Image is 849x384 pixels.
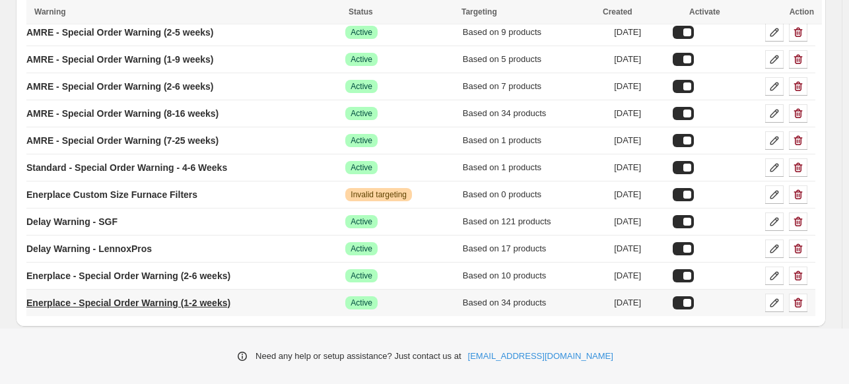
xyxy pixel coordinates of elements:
p: AMRE - Special Order Warning (2-6 weeks) [26,80,213,93]
div: Based on 17 products [463,242,606,255]
div: [DATE] [614,134,665,147]
div: [DATE] [614,107,665,120]
span: Status [349,7,373,16]
div: Based on 34 products [463,296,606,309]
a: Delay Warning - LennoxPros [26,238,152,259]
a: Enerplace Custom Size Furnace Filters [26,184,197,205]
span: Active [351,135,372,146]
div: Based on 121 products [463,215,606,228]
a: Enerplace - Special Order Warning (1-2 weeks) [26,292,230,313]
div: Based on 5 products [463,53,606,66]
a: Delay Warning - SGF [26,211,118,232]
div: Based on 9 products [463,26,606,39]
p: Standard - Special Order Warning - 4-6 Weeks [26,161,227,174]
p: AMRE - Special Order Warning (7-25 weeks) [26,134,219,147]
span: Active [351,54,372,65]
span: Active [351,216,372,227]
div: [DATE] [614,296,665,309]
a: Standard - Special Order Warning - 4-6 Weeks [26,157,227,178]
div: [DATE] [614,26,665,39]
p: Delay Warning - SGF [26,215,118,228]
p: AMRE - Special Order Warning (8-16 weeks) [26,107,219,120]
a: AMRE - Special Order Warning (7-25 weeks) [26,130,219,151]
a: [EMAIL_ADDRESS][DOMAIN_NAME] [468,350,613,363]
p: Delay Warning - LennoxPros [26,242,152,255]
div: [DATE] [614,242,665,255]
div: Based on 1 products [463,134,606,147]
span: Active [351,108,372,119]
a: AMRE - Special Order Warning (2-6 weeks) [26,76,213,97]
span: Targeting [461,7,497,16]
span: Active [351,243,372,254]
div: Based on 7 products [463,80,606,93]
div: [DATE] [614,53,665,66]
div: [DATE] [614,80,665,93]
div: Based on 10 products [463,269,606,282]
p: Enerplace Custom Size Furnace Filters [26,188,197,201]
span: Active [351,271,372,281]
div: Based on 1 products [463,161,606,174]
span: Activate [689,7,720,16]
span: Warning [34,7,66,16]
a: AMRE - Special Order Warning (2-5 weeks) [26,22,213,43]
div: Based on 0 products [463,188,606,201]
p: AMRE - Special Order Warning (1-9 weeks) [26,53,213,66]
div: Based on 34 products [463,107,606,120]
div: [DATE] [614,188,665,201]
span: Action [790,7,814,16]
span: Invalid targeting [351,189,407,200]
p: Enerplace - Special Order Warning (1-2 weeks) [26,296,230,309]
a: Enerplace - Special Order Warning (2-6 weeks) [26,265,230,286]
a: AMRE - Special Order Warning (1-9 weeks) [26,49,213,70]
span: Created [603,7,632,16]
span: Active [351,298,372,308]
div: [DATE] [614,215,665,228]
p: Enerplace - Special Order Warning (2-6 weeks) [26,269,230,282]
span: Active [351,27,372,38]
p: AMRE - Special Order Warning (2-5 weeks) [26,26,213,39]
a: AMRE - Special Order Warning (8-16 weeks) [26,103,219,124]
span: Active [351,162,372,173]
span: Active [351,81,372,92]
div: [DATE] [614,269,665,282]
div: [DATE] [614,161,665,174]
